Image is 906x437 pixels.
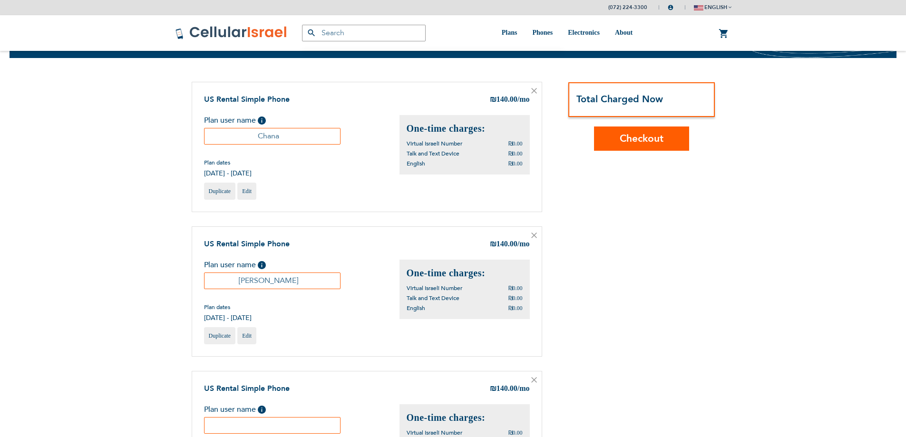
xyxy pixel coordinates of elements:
span: Talk and Text Device [407,294,459,302]
span: ₪ [490,384,497,395]
span: Duplicate [209,332,231,339]
img: english [694,5,703,10]
span: /mo [517,240,530,248]
a: About [615,15,633,51]
span: Edit [242,332,252,339]
a: Plans [502,15,517,51]
span: ₪0.00 [508,285,523,291]
span: ₪0.00 [508,150,523,157]
span: Help [258,261,266,269]
a: (072) 224-3300 [608,4,647,11]
a: Edit [237,327,256,344]
span: Help [258,406,266,414]
a: Duplicate [204,327,236,344]
span: Plan dates [204,159,252,166]
div: 140.00 [490,94,530,106]
span: English [407,160,425,167]
span: English [407,304,425,312]
span: ₪0.00 [508,140,523,147]
span: ₪ [490,239,497,250]
span: ₪0.00 [508,160,523,167]
a: Electronics [568,15,600,51]
a: Edit [237,183,256,200]
span: ₪0.00 [508,305,523,311]
span: /mo [517,95,530,103]
div: 140.00 [490,239,530,250]
strong: Total Charged Now [576,93,663,106]
span: Phones [532,29,553,36]
span: Edit [242,188,252,194]
a: US Rental Simple Phone [204,383,290,394]
span: ₪0.00 [508,429,523,436]
h2: One-time charges: [407,411,523,424]
span: ₪ [490,95,497,106]
img: Cellular Israel Logo [175,26,288,40]
a: US Rental Simple Phone [204,94,290,105]
a: Duplicate [204,183,236,200]
button: english [694,0,731,14]
span: Duplicate [209,188,231,194]
span: [DATE] - [DATE] [204,169,252,178]
span: Help [258,117,266,125]
span: Virtual Israeli Number [407,429,462,437]
div: 140.00 [490,383,530,395]
span: Virtual Israeli Number [407,284,462,292]
span: Plan user name [204,404,256,415]
h2: One-time charges: [407,122,523,135]
span: Plan dates [204,303,252,311]
span: [DATE] - [DATE] [204,313,252,322]
a: US Rental Simple Phone [204,239,290,249]
span: Electronics [568,29,600,36]
input: Search [302,25,426,41]
span: Plan user name [204,260,256,270]
span: Talk and Text Device [407,150,459,157]
span: Plan user name [204,115,256,126]
span: ₪0.00 [508,295,523,301]
span: About [615,29,633,36]
button: Checkout [594,126,689,151]
a: Phones [532,15,553,51]
h2: One-time charges: [407,267,523,280]
span: Virtual Israeli Number [407,140,462,147]
span: /mo [517,384,530,392]
span: Plans [502,29,517,36]
span: Checkout [620,132,663,146]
